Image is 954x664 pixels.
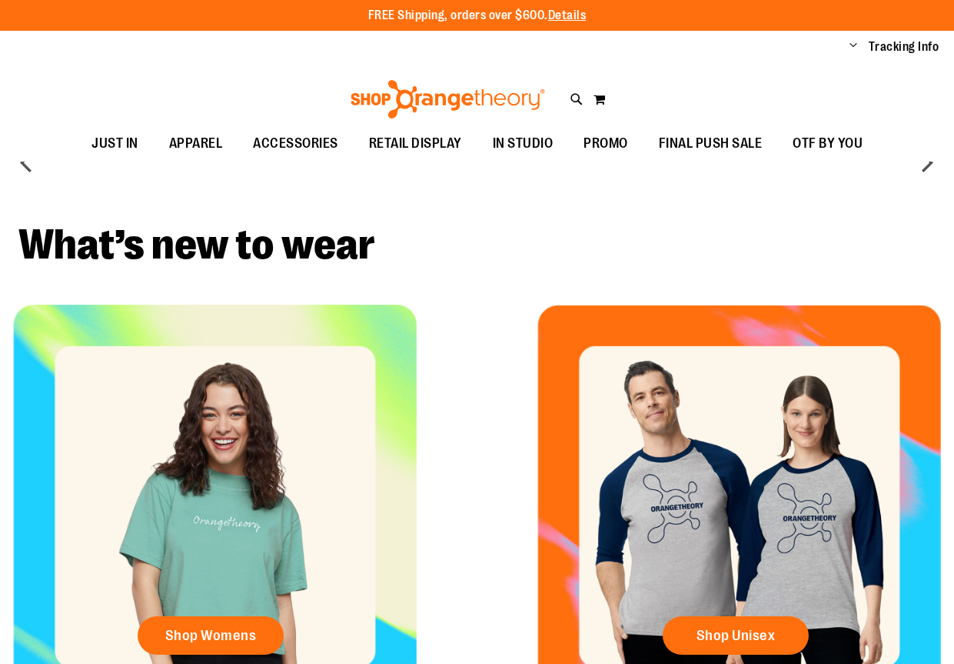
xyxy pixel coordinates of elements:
[493,126,553,161] span: IN STUDIO
[793,126,863,161] span: OTF BY YOU
[91,126,138,161] span: JUST IN
[165,627,257,644] span: Shop Womens
[869,38,939,55] a: Tracking Info
[369,126,462,161] span: RETAIL DISPLAY
[253,126,338,161] span: ACCESSORIES
[659,126,763,161] span: FINAL PUSH SALE
[18,224,936,266] h2: What’s new to wear
[663,616,809,655] a: Shop Unisex
[169,126,223,161] span: APPAREL
[12,147,42,178] button: prev
[696,627,776,644] span: Shop Unisex
[348,80,547,118] img: Shop Orangetheory
[548,8,587,22] a: Details
[583,126,628,161] span: PROMO
[138,616,284,655] a: Shop Womens
[912,147,942,178] button: next
[368,7,587,25] p: FREE Shipping, orders over $600.
[849,39,857,55] button: Account menu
